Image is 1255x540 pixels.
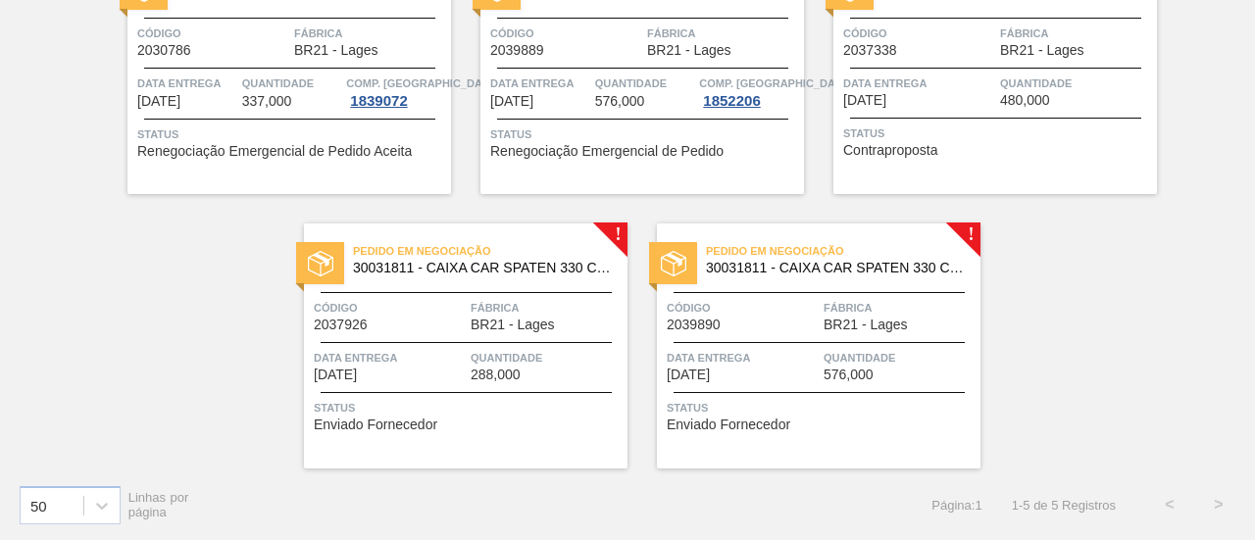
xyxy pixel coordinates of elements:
[824,298,976,318] span: Fábrica
[275,223,627,468] a: !statusPedido em Negociação30031811 - CAIXA CAR SPATEN 330 C6 429 WRCódigo2037926FábricaBR21 - La...
[471,348,623,368] span: Quantidade
[1000,74,1152,93] span: Quantidade
[667,368,710,382] span: 31/10/2025
[137,94,180,109] span: 10/10/2025
[314,298,466,318] span: Código
[667,298,819,318] span: Código
[699,93,764,109] div: 1852206
[137,144,412,159] span: Renegociação Emergencial de Pedido Aceita
[314,318,368,332] span: 2037926
[353,241,627,261] span: Pedido em Negociação
[471,298,623,318] span: Fábrica
[1012,498,1116,513] span: 1 - 5 de 5 Registros
[667,398,976,417] span: Status
[490,94,533,109] span: 16/10/2025
[843,143,938,158] span: Contraproposta
[314,348,466,368] span: Data entrega
[242,94,292,109] span: 337,000
[667,417,790,432] span: Enviado Fornecedor
[699,74,851,93] span: Comp. Carga
[128,490,189,519] span: Linhas por página
[931,498,981,513] span: Página : 1
[137,43,191,58] span: 2030786
[471,368,521,382] span: 288,000
[346,93,411,109] div: 1839072
[595,74,695,93] span: Quantidade
[1000,93,1050,108] span: 480,000
[294,24,446,43] span: Fábrica
[661,251,686,276] img: status
[647,24,799,43] span: Fábrica
[1000,24,1152,43] span: Fábrica
[137,124,446,144] span: Status
[699,74,799,109] a: Comp. [GEOGRAPHIC_DATA]1852206
[843,93,886,108] span: 27/10/2025
[490,24,642,43] span: Código
[308,251,333,276] img: status
[824,318,908,332] span: BR21 - Lages
[843,123,1152,143] span: Status
[843,43,897,58] span: 2037338
[471,318,555,332] span: BR21 - Lages
[667,318,721,332] span: 2039890
[595,94,645,109] span: 576,000
[353,261,612,275] span: 30031811 - CAIXA CAR SPATEN 330 C6 429 WR
[1000,43,1084,58] span: BR21 - Lages
[490,144,724,159] span: Renegociação Emergencial de Pedido
[1194,480,1243,529] button: >
[242,74,342,93] span: Quantidade
[346,74,498,93] span: Comp. Carga
[294,43,378,58] span: BR21 - Lages
[137,74,237,93] span: Data entrega
[706,261,965,275] span: 30031811 - CAIXA CAR SPATEN 330 C6 429 WR
[137,24,289,43] span: Código
[1145,480,1194,529] button: <
[490,74,590,93] span: Data entrega
[706,241,980,261] span: Pedido em Negociação
[843,74,995,93] span: Data entrega
[346,74,446,109] a: Comp. [GEOGRAPHIC_DATA]1839072
[647,43,731,58] span: BR21 - Lages
[627,223,980,468] a: !statusPedido em Negociação30031811 - CAIXA CAR SPATEN 330 C6 429 WRCódigo2039890FábricaBR21 - La...
[824,368,874,382] span: 576,000
[824,348,976,368] span: Quantidade
[314,398,623,417] span: Status
[490,124,799,144] span: Status
[490,43,544,58] span: 2039889
[314,417,437,432] span: Enviado Fornecedor
[30,497,47,514] div: 50
[314,368,357,382] span: 30/10/2025
[667,348,819,368] span: Data entrega
[843,24,995,43] span: Código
